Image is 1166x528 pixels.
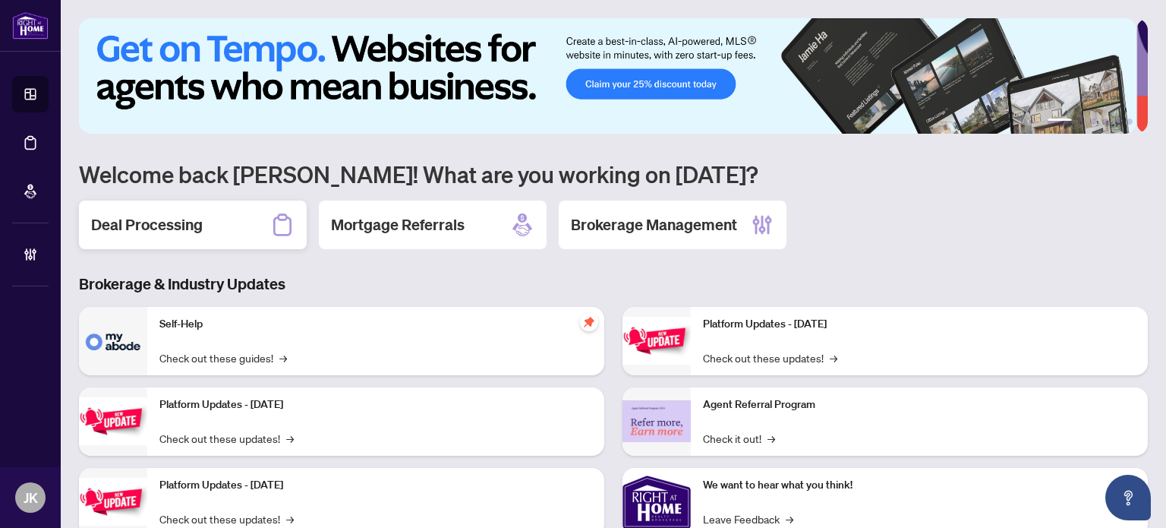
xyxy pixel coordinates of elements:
h1: Welcome back [PERSON_NAME]! What are you working on [DATE]? [79,160,1148,188]
h3: Brokerage & Industry Updates [79,273,1148,295]
span: → [286,430,294,447]
button: 5 [1114,119,1120,125]
button: 6 [1127,119,1133,125]
img: Slide 0 [79,18,1136,134]
button: 1 [1048,119,1072,125]
h2: Brokerage Management [571,214,737,236]
h2: Deal Processing [91,214,203,236]
span: → [279,349,287,366]
button: 4 [1102,119,1108,125]
button: Open asap [1105,475,1151,520]
p: Platform Updates - [DATE] [159,397,592,413]
a: Check out these updates!→ [703,349,837,366]
span: JK [24,487,38,508]
p: Agent Referral Program [703,397,1136,413]
span: → [767,430,775,447]
button: 3 [1090,119,1096,125]
img: logo [12,11,49,40]
a: Check out these guides!→ [159,349,287,366]
span: → [786,511,793,527]
h2: Mortgage Referrals [331,214,465,236]
span: pushpin [580,313,598,331]
span: → [830,349,837,366]
img: Platform Updates - June 23, 2025 [622,317,691,365]
img: Self-Help [79,307,147,375]
img: Agent Referral Program [622,400,691,442]
p: We want to hear what you think! [703,477,1136,494]
a: Check out these updates!→ [159,511,294,527]
img: Platform Updates - July 21, 2025 [79,478,147,526]
img: Platform Updates - September 16, 2025 [79,397,147,445]
span: → [286,511,294,527]
a: Leave Feedback→ [703,511,793,527]
p: Platform Updates - [DATE] [159,477,592,494]
p: Platform Updates - [DATE] [703,316,1136,333]
button: 2 [1078,119,1084,125]
p: Self-Help [159,316,592,333]
a: Check it out!→ [703,430,775,447]
a: Check out these updates!→ [159,430,294,447]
